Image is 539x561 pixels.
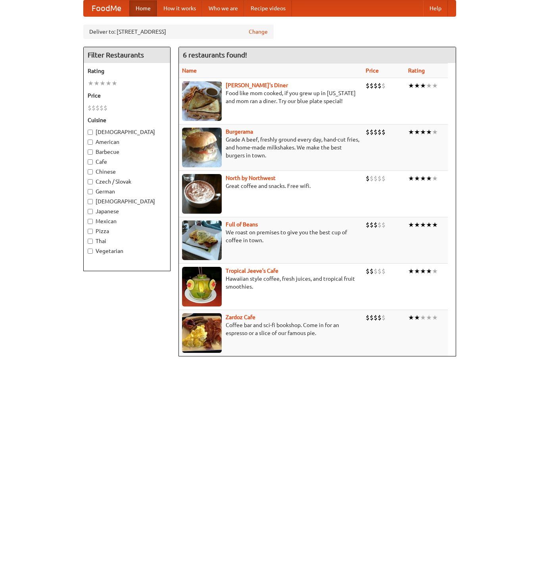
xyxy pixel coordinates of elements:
[244,0,292,16] a: Recipe videos
[366,174,370,183] li: $
[370,174,374,183] li: $
[111,79,117,88] li: ★
[370,267,374,276] li: $
[88,92,166,100] h5: Price
[182,136,359,159] p: Grade A beef, freshly ground every day, hand-cut fries, and home-made milkshakes. We make the bes...
[382,267,386,276] li: $
[182,81,222,121] img: sallys.jpg
[426,267,432,276] li: ★
[374,128,378,136] li: $
[226,128,253,135] a: Burgerama
[408,220,414,229] li: ★
[202,0,244,16] a: Who we are
[226,82,288,88] a: [PERSON_NAME]'s Diner
[370,220,374,229] li: $
[366,220,370,229] li: $
[96,103,100,112] li: $
[378,174,382,183] li: $
[414,267,420,276] li: ★
[366,313,370,322] li: $
[382,81,386,90] li: $
[88,79,94,88] li: ★
[88,169,93,174] input: Chinese
[226,175,276,181] a: North by Northwest
[426,128,432,136] li: ★
[104,103,107,112] li: $
[408,67,425,74] a: Rating
[88,229,93,234] input: Pizza
[88,130,93,135] input: [DEMOGRAPHIC_DATA]
[432,313,438,322] li: ★
[182,313,222,353] img: zardoz.jpg
[420,128,426,136] li: ★
[382,128,386,136] li: $
[88,128,166,136] label: [DEMOGRAPHIC_DATA]
[432,174,438,183] li: ★
[88,237,166,245] label: Thai
[414,220,420,229] li: ★
[366,67,379,74] a: Price
[420,220,426,229] li: ★
[414,128,420,136] li: ★
[226,314,255,320] a: Zardoz Cafe
[182,128,222,167] img: burgerama.jpg
[88,197,166,205] label: [DEMOGRAPHIC_DATA]
[370,81,374,90] li: $
[88,209,93,214] input: Japanese
[378,81,382,90] li: $
[88,178,166,186] label: Czech / Slovak
[88,138,166,146] label: American
[182,89,359,105] p: Food like mom cooked, if you grew up in [US_STATE] and mom ran a diner. Try our blue plate special!
[88,158,166,166] label: Cafe
[88,149,93,155] input: Barbecue
[378,313,382,322] li: $
[88,148,166,156] label: Barbecue
[88,116,166,124] h5: Cuisine
[88,239,93,244] input: Thai
[408,128,414,136] li: ★
[426,81,432,90] li: ★
[366,267,370,276] li: $
[129,0,157,16] a: Home
[432,267,438,276] li: ★
[378,128,382,136] li: $
[420,174,426,183] li: ★
[84,0,129,16] a: FoodMe
[374,81,378,90] li: $
[370,128,374,136] li: $
[426,313,432,322] li: ★
[182,275,359,291] p: Hawaiian style coffee, fresh juices, and tropical fruit smoothies.
[366,81,370,90] li: $
[84,47,170,63] h4: Filter Restaurants
[382,313,386,322] li: $
[374,313,378,322] li: $
[182,321,359,337] p: Coffee bar and sci-fi bookshop. Come in for an espresso or a slice of our famous pie.
[432,220,438,229] li: ★
[100,103,104,112] li: $
[420,81,426,90] li: ★
[88,247,166,255] label: Vegetarian
[226,268,278,274] a: Tropical Jeeve's Cafe
[182,67,197,74] a: Name
[423,0,448,16] a: Help
[382,220,386,229] li: $
[374,220,378,229] li: $
[426,220,432,229] li: ★
[88,67,166,75] h5: Rating
[420,313,426,322] li: ★
[183,51,247,59] ng-pluralize: 6 restaurants found!
[408,267,414,276] li: ★
[88,168,166,176] label: Chinese
[432,128,438,136] li: ★
[382,174,386,183] li: $
[226,221,258,228] a: Full of Beans
[83,25,274,39] div: Deliver to: [STREET_ADDRESS]
[378,220,382,229] li: $
[374,174,378,183] li: $
[88,189,93,194] input: German
[370,313,374,322] li: $
[88,217,166,225] label: Mexican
